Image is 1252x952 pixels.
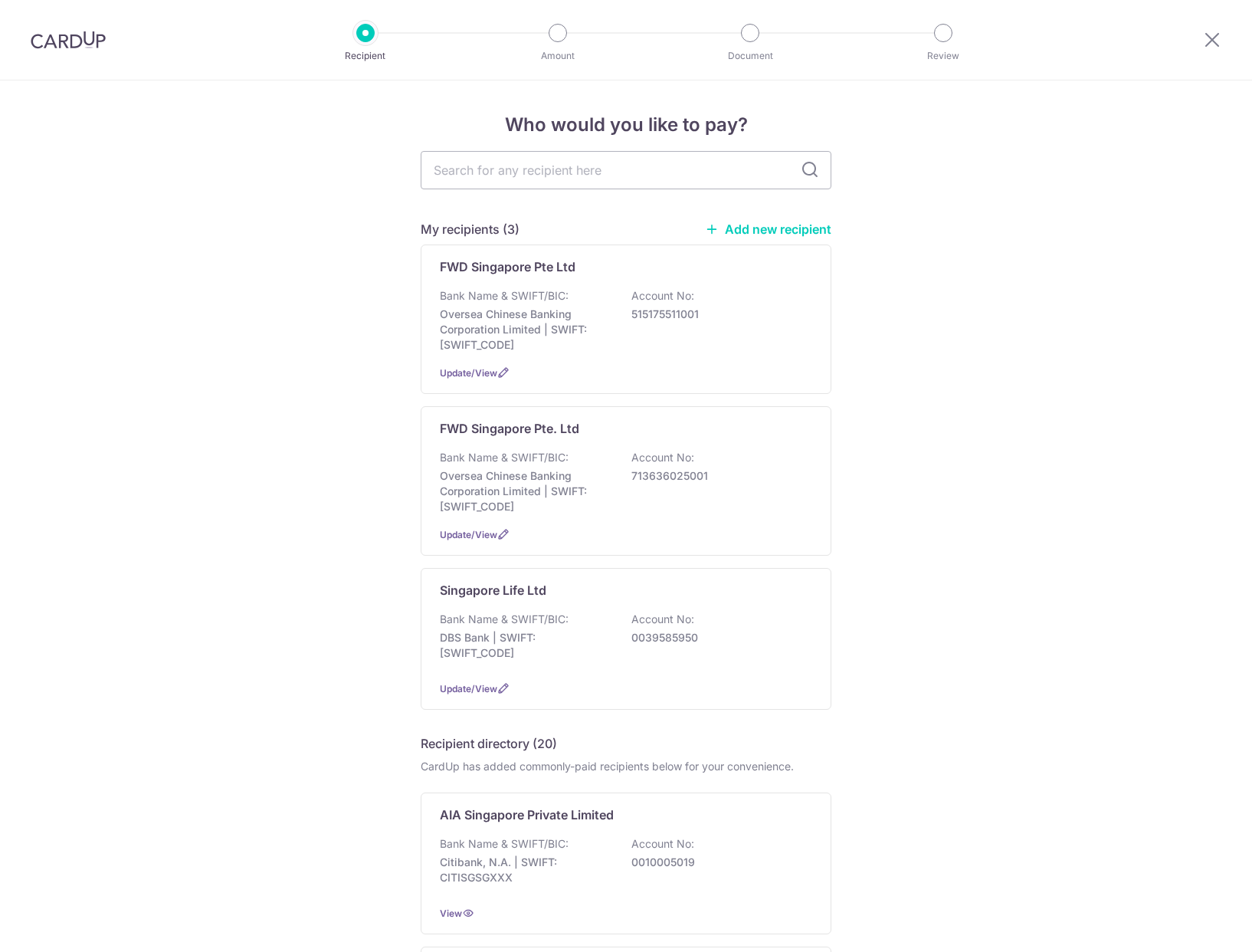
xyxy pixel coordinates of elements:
h4: Who would you like to pay? [421,111,831,139]
a: Add new recipient [705,222,831,237]
p: Bank Name & SWIFT/BIC: [440,836,569,852]
p: FWD Singapore Pte. Ltd [440,419,579,438]
p: Bank Name & SWIFT/BIC: [440,612,569,627]
h5: My recipients (3) [421,220,519,238]
div: CardUp has added commonly-paid recipients below for your convenience. [421,759,831,774]
a: View [440,908,462,919]
a: Update/View [440,529,497,540]
input: Search for any recipient here [421,151,831,189]
p: 713636025001 [631,468,803,484]
p: 0039585950 [631,630,803,645]
p: Oversea Chinese Banking Corporation Limited | SWIFT: [SWIFT_CODE] [440,468,611,514]
p: 0010005019 [631,855,803,870]
p: Review [887,48,1000,64]
p: Singapore Life Ltd [440,581,546,599]
h5: Recipient directory (20) [421,734,557,753]
iframe: Opens a widget where you can find more information [1154,906,1237,944]
p: FWD Singapore Pte Ltd [440,258,575,276]
p: Amount [501,48,615,64]
p: DBS Bank | SWIFT: [SWIFT_CODE] [440,630,611,661]
img: CardUp [31,31,106,49]
p: Recipient [309,48,422,64]
p: Bank Name & SWIFT/BIC: [440,450,569,465]
p: AIA Singapore Private Limited [440,806,614,824]
p: Document [693,48,807,64]
a: Update/View [440,683,497,694]
p: Account No: [631,612,694,627]
p: Oversea Chinese Banking Corporation Limited | SWIFT: [SWIFT_CODE] [440,307,611,353]
p: 515175511001 [631,307,803,322]
a: Update/View [440,367,497,379]
p: Account No: [631,836,694,852]
p: Account No: [631,450,694,465]
p: Citibank, N.A. | SWIFT: CITISGSGXXX [440,855,611,885]
p: Bank Name & SWIFT/BIC: [440,288,569,304]
p: Account No: [631,288,694,304]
